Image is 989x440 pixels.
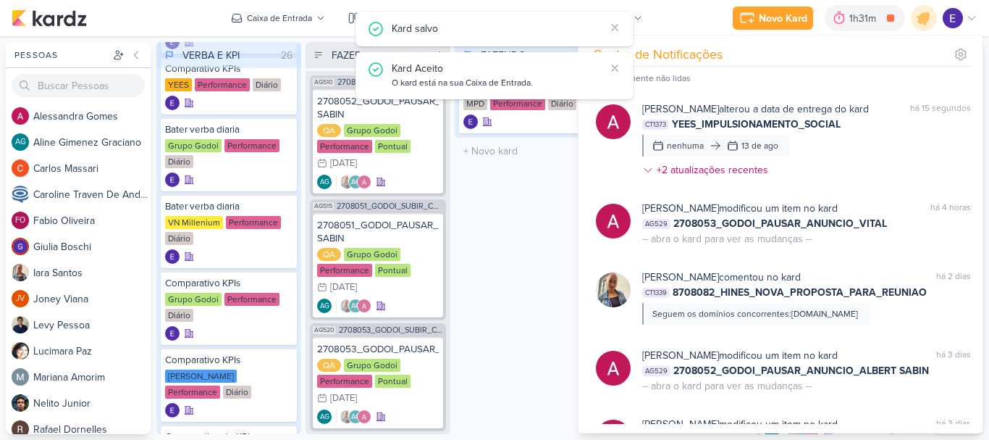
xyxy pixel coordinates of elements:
[317,410,332,424] div: Criador(a): Aline Gimenez Graciano
[642,378,812,394] div: -- abra o kard para ver as mudanças --
[12,133,29,151] div: Aline Gimenez Graciano
[673,216,887,231] span: 2708053_GODOI_PAUSAR_ANUNCIO_VITAL
[165,249,180,264] img: Eduardo Quaresma
[12,212,29,229] div: Fabio Oliveira
[642,201,838,216] div: modificou um item no kard
[223,386,251,399] div: Diário
[642,231,812,246] div: -- abra o kard para ver as mudanças --
[165,277,293,290] div: Comparativo KPIs
[642,366,670,376] span: AG529
[12,107,29,125] img: Alessandra Gomes
[33,265,151,281] div: I a r a S a n t o s
[458,141,597,162] input: + Novo kard
[226,216,281,229] div: Performance
[165,309,193,322] div: Diário
[392,61,605,76] div: Kard Aceito
[642,349,719,362] b: [PERSON_NAME]
[340,410,354,424] img: Iara Santos
[673,363,929,378] span: 2708052_GODOI_PAUSAR_ANUNCIO_ALBERT SABIN
[375,375,411,388] div: Pontual
[33,213,151,228] div: F a b i o O l i v e i r a
[317,343,439,356] div: 2708053_GODOI_PAUSAR_ANUNCIO_VITAL
[642,101,869,117] div: alterou a data de entrega do kard
[351,179,361,186] p: AG
[344,359,400,372] div: Grupo Godoi
[12,368,29,386] img: Mariana Amorim
[642,288,670,298] span: CT1339
[165,354,293,367] div: Comparativo KPIs
[348,175,363,189] div: Aline Gimenez Graciano
[490,97,545,110] div: Performance
[351,414,361,421] p: AG
[317,175,332,189] div: Criador(a): Aline Gimenez Graciano
[337,202,443,210] span: 2708051_GODOI_SUBIR_CONTEUDO_SOCIAL_EM_PERFORMANCE_AB
[733,7,813,30] button: Novo Kard
[12,420,29,438] img: Rafael Dornelles
[165,123,293,136] div: Bater verba diaria
[275,48,298,63] div: 26
[357,175,371,189] img: Alessandra Gomes
[317,124,341,137] div: QA
[165,249,180,264] div: Criador(a): Eduardo Quaresma
[330,394,357,403] div: [DATE]
[33,187,151,202] div: C a r o l i n e T r a v e n D e A n d r a d e
[667,139,704,152] div: nenhuma
[936,417,971,432] div: há 3 dias
[430,48,447,63] div: 4
[317,140,372,153] div: Performance
[313,78,334,86] span: AG510
[317,299,332,313] div: Criador(a): Aline Gimenez Graciano
[33,396,151,411] div: N e l i t o J u n i o r
[337,78,443,86] span: 2708052_GODOI_SUBIR_CONTEUDO_SOCIAL_EM_PERFORMANCE_SABIN
[548,97,576,110] div: Diário
[317,95,439,121] div: 2708052_GODOI_PAUSAR_ANUNCIO_ALBERT SABIN
[596,204,631,238] img: Alessandra Gomes
[165,78,192,91] div: YEES
[165,403,180,418] img: Eduardo Quaresma
[195,78,250,91] div: Performance
[317,375,372,388] div: Performance
[392,20,605,36] div: Kard salvo
[344,248,400,261] div: Grupo Godoi
[672,117,841,132] span: YEES_IMPULSIONAMENTO_SOCIAL
[673,285,927,300] span: 8708082_HINES_NOVA_PROPOSTA_PARA_REUNIAO
[165,216,223,229] div: VN Millenium
[15,217,25,225] p: FO
[12,264,29,281] img: Iara Santos
[33,344,151,359] div: L u c i m a r a P a z
[33,317,151,333] div: L e v y P e s s o a
[165,96,180,110] div: Criador(a): Eduardo Quaresma
[652,307,858,320] div: Seguem os domínios concorrentes:[DOMAIN_NAME]
[642,270,801,285] div: comentou no kard
[375,264,411,277] div: Pontual
[642,103,719,115] b: [PERSON_NAME]
[12,9,87,27] img: kardz.app
[596,104,631,139] img: Alessandra Gomes
[165,326,180,341] img: Eduardo Quaresma
[12,394,29,412] img: Nelito Junior
[165,326,180,341] div: Criador(a): Eduardo Quaresma
[12,159,29,177] img: Carlos Massari
[642,348,838,363] div: modificou um item no kard
[317,248,341,261] div: QA
[642,202,719,215] b: [PERSON_NAME]
[330,283,357,292] div: [DATE]
[463,97,487,110] div: MPD
[596,273,631,307] img: Iara Santos
[593,45,723,65] div: Centro de Notificações
[330,159,357,168] div: [DATE]
[165,370,237,383] div: [PERSON_NAME]
[930,201,971,216] div: há 4 horas
[596,351,631,386] img: Alessandra Gomes
[936,270,971,285] div: há 2 dias
[642,418,719,431] b: [PERSON_NAME]
[317,219,439,245] div: 2708051_GODOI_PAUSAR_ANUNCIO_AB SABIN
[351,303,361,310] p: AG
[224,293,279,306] div: Performance
[165,155,193,168] div: Diário
[165,96,180,110] img: Eduardo Quaresma
[463,115,478,129] img: Eduardo Quaresma
[33,161,151,176] div: C a r l o s M a s s a r i
[12,316,29,333] img: Levy Pessoa
[642,120,669,130] span: CT1373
